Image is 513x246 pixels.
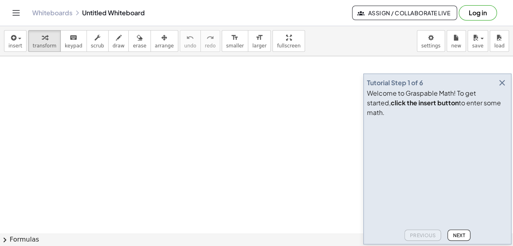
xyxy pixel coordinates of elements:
span: insert [8,43,22,49]
button: save [468,30,488,52]
button: scrub [87,30,109,52]
button: transform [28,30,61,52]
button: fullscreen [272,30,305,52]
button: format_sizesmaller [222,30,248,52]
span: scrub [91,43,104,49]
button: Assign / Collaborate Live [352,6,457,20]
button: erase [128,30,150,52]
span: transform [33,43,56,49]
span: fullscreen [277,43,300,49]
span: erase [133,43,146,49]
button: redoredo [200,30,220,52]
span: redo [205,43,216,49]
span: arrange [155,43,174,49]
span: settings [421,43,441,49]
i: keyboard [70,33,77,43]
button: load [490,30,509,52]
span: Assign / Collaborate Live [359,9,450,16]
button: Log in [459,5,497,20]
span: smaller [226,43,244,49]
div: Tutorial Step 1 of 6 [367,78,423,88]
button: keyboardkeypad [60,30,87,52]
button: Next [447,230,470,241]
button: insert [4,30,27,52]
i: format_size [231,33,239,43]
button: undoundo [180,30,201,52]
span: save [472,43,483,49]
i: undo [186,33,194,43]
button: new [447,30,466,52]
i: format_size [255,33,263,43]
button: Toggle navigation [10,6,23,19]
span: larger [252,43,266,49]
a: Whiteboards [32,9,72,17]
span: load [494,43,505,49]
span: keypad [65,43,82,49]
span: Next [453,232,465,238]
span: new [451,43,461,49]
button: arrange [150,30,178,52]
span: undo [184,43,196,49]
span: draw [113,43,125,49]
div: Welcome to Graspable Math! To get started, to enter some math. [367,88,508,117]
i: redo [206,33,214,43]
button: format_sizelarger [248,30,271,52]
b: click the insert button [391,98,459,107]
button: settings [417,30,445,52]
button: draw [108,30,129,52]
